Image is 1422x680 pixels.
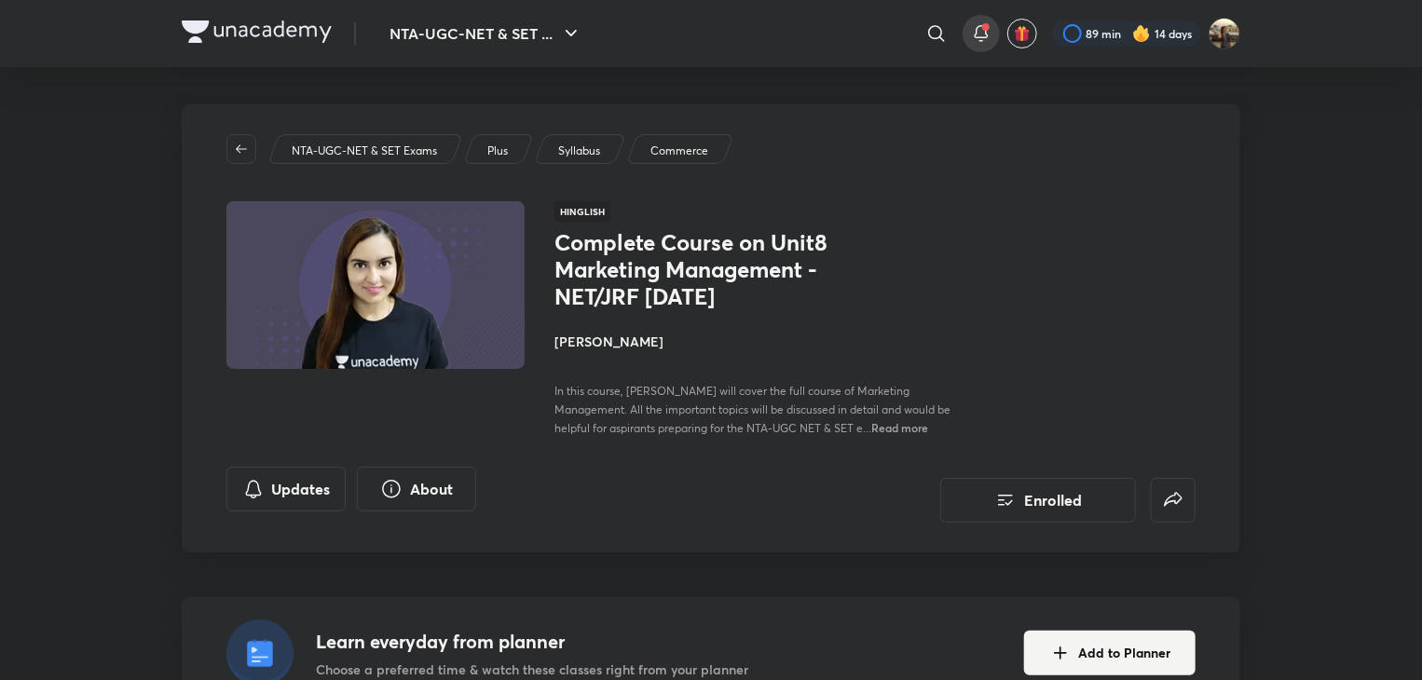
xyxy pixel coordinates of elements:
img: Thumbnail [224,199,527,371]
img: Company Logo [182,20,332,43]
h1: Complete Course on Unit8 Marketing Management - NET/JRF [DATE] [554,229,859,309]
button: Updates [226,467,346,511]
img: Soumya singh [1209,18,1240,49]
img: avatar [1014,25,1031,42]
p: Choose a preferred time & watch these classes right from your planner [316,660,748,679]
p: Commerce [650,143,708,159]
a: Syllabus [555,143,604,159]
a: Company Logo [182,20,332,48]
h4: Learn everyday from planner [316,628,748,656]
h4: [PERSON_NAME] [554,332,972,351]
p: Plus [487,143,508,159]
button: Enrolled [940,478,1136,523]
button: About [357,467,476,511]
button: Add to Planner [1024,631,1196,675]
button: false [1151,478,1196,523]
p: Syllabus [558,143,600,159]
a: Commerce [648,143,712,159]
a: Plus [485,143,512,159]
span: Read more [871,420,928,435]
a: NTA-UGC-NET & SET Exams [289,143,441,159]
span: In this course, [PERSON_NAME] will cover the full course of Marketing Management. All the importa... [554,384,950,435]
button: NTA-UGC-NET & SET ... [378,15,594,52]
p: NTA-UGC-NET & SET Exams [292,143,437,159]
span: Hinglish [554,201,610,222]
img: streak [1132,24,1151,43]
button: avatar [1007,19,1037,48]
